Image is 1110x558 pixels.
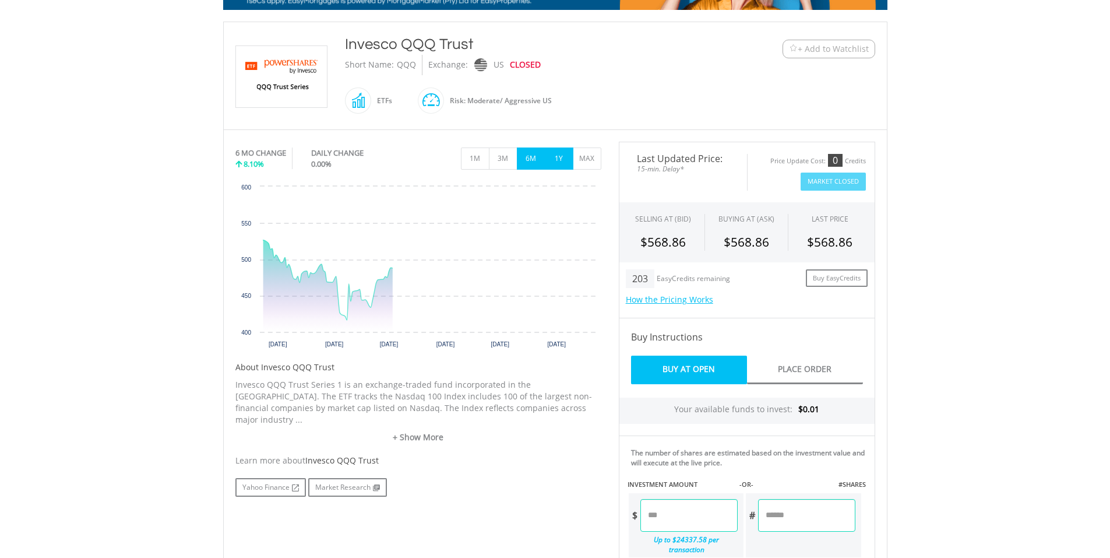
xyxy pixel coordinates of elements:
[494,55,504,75] div: US
[345,34,711,55] div: Invesco QQQ Trust
[657,275,730,285] div: EasyCredits remaining
[397,55,416,75] div: QQQ
[573,148,601,170] button: MAX
[235,181,601,356] div: Chart. Highcharts interactive chart.
[241,257,251,263] text: 500
[806,269,868,287] a: Buy EasyCredits
[619,398,875,424] div: Your available funds to invest:
[235,478,306,497] a: Yahoo Finance
[547,341,566,348] text: [DATE]
[241,220,251,227] text: 550
[311,159,332,169] span: 0.00%
[235,181,601,356] svg: Interactive chart
[631,330,863,344] h4: Buy Instructions
[798,403,819,415] span: $0.01
[241,184,251,191] text: 600
[244,159,264,169] span: 8.10%
[626,294,713,305] a: How the Pricing Works
[724,234,769,250] span: $568.86
[746,499,758,532] div: #
[428,55,468,75] div: Exchange:
[235,148,286,159] div: 6 MO CHANGE
[845,157,866,166] div: Credits
[491,341,509,348] text: [DATE]
[812,214,848,224] div: LAST PRICE
[628,154,738,163] span: Last Updated Price:
[238,46,325,107] img: EQU.US.QQQ.png
[371,87,392,115] div: ETFs
[268,341,287,348] text: [DATE]
[545,148,573,170] button: 1Y
[628,163,738,174] span: 15-min. Delay*
[235,362,601,373] h5: About Invesco QQQ Trust
[635,214,691,224] div: SELLING AT (BID)
[325,341,343,348] text: [DATE]
[510,55,541,75] div: CLOSED
[789,44,798,53] img: Watchlist
[629,499,640,532] div: $
[517,148,545,170] button: 6M
[770,157,826,166] div: Price Update Cost:
[444,87,552,115] div: Risk: Moderate/ Aggressive US
[626,269,654,288] div: 203
[631,448,870,468] div: The number of shares are estimated based on the investment value and will execute at the live price.
[801,173,866,191] button: Market Closed
[308,478,387,497] a: Market Research
[640,234,686,250] span: $568.86
[798,43,869,55] span: + Add to Watchlist
[807,234,852,250] span: $568.86
[436,341,454,348] text: [DATE]
[828,154,843,167] div: 0
[379,341,398,348] text: [DATE]
[235,431,601,443] a: + Show More
[629,532,738,557] div: Up to $24337.58 per transaction
[838,480,866,489] label: #SHARES
[345,55,394,75] div: Short Name:
[241,329,251,336] text: 400
[235,455,601,466] div: Learn more about
[305,455,379,466] span: Invesco QQQ Trust
[747,356,863,384] a: Place Order
[474,58,487,72] img: nasdaq.png
[739,480,753,489] label: -OR-
[718,214,774,224] span: BUYING AT (ASK)
[783,40,875,58] button: Watchlist + Add to Watchlist
[311,148,403,159] div: DAILY CHANGE
[235,379,601,426] p: Invesco QQQ Trust Series 1 is an exchange-traded fund incorporated in the [GEOGRAPHIC_DATA]. The ...
[489,148,517,170] button: 3M
[461,148,489,170] button: 1M
[241,293,251,299] text: 450
[631,356,747,384] a: Buy At Open
[628,480,697,489] label: INVESTMENT AMOUNT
